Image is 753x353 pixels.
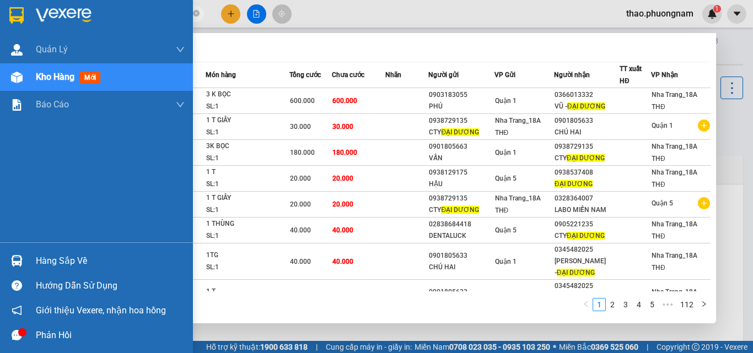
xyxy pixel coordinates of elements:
[428,71,459,79] span: Người gửi
[441,128,479,136] span: ĐẠI DƯƠNG
[698,120,710,132] span: plus-circle
[332,258,353,265] span: 40.000
[429,89,493,101] div: 0903183055
[332,149,357,156] span: 180.000
[193,9,200,19] span: close-circle
[429,127,493,138] div: CTY
[206,153,289,165] div: SL: 1
[429,153,493,164] div: VẤN
[385,71,401,79] span: Nhãn
[659,298,676,311] li: Next 5 Pages
[593,298,605,311] a: 1
[555,219,619,230] div: 0905221235
[697,298,711,311] li: Next Page
[495,117,541,137] span: Nha Trang_18A THĐ
[555,193,619,204] div: 0328364007
[619,298,632,311] li: 3
[698,197,710,209] span: plus-circle
[555,141,619,153] div: 0938729135
[606,298,619,311] li: 2
[555,280,619,292] div: 0345482025
[632,298,646,311] li: 4
[441,206,479,214] span: ĐẠI DƯƠNG
[206,218,289,230] div: 1 THÙNG
[429,204,493,216] div: CTY
[9,7,24,24] img: logo-vxr
[12,280,22,291] span: question-circle
[429,141,493,153] div: 0901805663
[429,193,493,204] div: 0938729135
[555,89,619,101] div: 0366013332
[652,143,697,162] span: Nha Trang_18A THĐ
[646,298,659,311] li: 5
[36,327,185,344] div: Phản hồi
[332,200,353,208] span: 20.000
[555,115,619,127] div: 0901805633
[495,97,517,105] span: Quận 1
[429,262,493,273] div: CHÚ HAI
[206,101,289,113] div: SL: 1
[583,301,589,307] span: left
[176,45,185,54] span: down
[290,149,315,156] span: 180.000
[652,252,697,271] span: Nha Trang_18A THĐ
[206,127,289,139] div: SL: 1
[567,154,605,162] span: ĐẠI DƯƠNG
[80,72,100,84] span: mới
[206,230,289,242] div: SL: 1
[206,286,289,298] div: 1 T
[429,230,493,242] div: DENTALUCK
[567,232,605,240] span: ĐẠI DƯƠNG
[652,91,697,111] span: Nha Trang_18A THĐ
[290,175,311,182] span: 20.000
[206,89,289,101] div: 3 K BỌC
[555,180,593,188] span: ĐẠI DƯƠNG
[652,169,697,188] span: Nha Trang_18A THĐ
[697,298,711,311] button: right
[579,298,593,311] button: left
[36,72,74,82] span: Kho hàng
[620,65,642,85] span: TT xuất HĐ
[676,298,697,311] li: 112
[290,226,311,234] span: 40.000
[495,194,541,214] span: Nha Trang_18A THĐ
[12,305,22,316] span: notification
[429,286,493,298] div: 0901805633
[193,10,200,17] span: close-circle
[554,71,590,79] span: Người nhận
[579,298,593,311] li: Previous Page
[567,102,605,110] span: ĐẠI DƯƠNG
[652,288,697,308] span: Nha Trang_18A THĐ
[36,303,166,317] span: Giới thiệu Vexere, nhận hoa hồng
[332,71,364,79] span: Chưa cước
[206,249,289,262] div: 1TG
[206,204,289,216] div: SL: 1
[206,178,289,191] div: SL: 1
[429,250,493,262] div: 0901805633
[646,298,658,311] a: 5
[290,123,311,131] span: 30.000
[495,149,517,156] span: Quận 1
[633,298,645,311] a: 4
[290,97,315,105] span: 600.000
[677,298,697,311] a: 112
[206,192,289,204] div: 1 T GIẤY
[557,269,595,276] span: ĐẠI DƯƠNG
[606,298,618,311] a: 2
[176,100,185,109] span: down
[494,71,515,79] span: VP Gửi
[495,258,517,265] span: Quận 1
[289,71,321,79] span: Tổng cước
[555,153,619,164] div: CTY
[593,298,606,311] li: 1
[11,99,23,111] img: solution-icon
[206,140,289,153] div: 3K BỌC
[555,167,619,178] div: 0938537408
[332,97,357,105] span: 600.000
[429,167,493,178] div: 0938129175
[206,115,289,127] div: 1 T GIẤY
[495,175,517,182] span: Quận 5
[620,298,632,311] a: 3
[701,301,707,307] span: right
[12,330,22,340] span: message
